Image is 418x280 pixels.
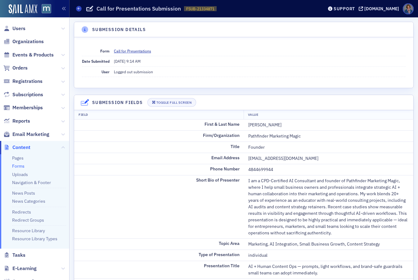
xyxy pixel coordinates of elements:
td: Firm/Organization [74,130,244,142]
a: Forms [12,163,25,169]
th: Field [74,110,244,120]
span: Email Marketing [12,131,49,138]
div: [PERSON_NAME] [248,122,409,128]
span: Tasks [12,252,25,259]
td: Phone Number [74,164,244,175]
a: Navigation & Footer [12,180,51,185]
a: View Homepage [37,4,51,15]
div: Pathfinder Marketing Magic [248,133,409,139]
a: Events & Products [3,52,54,58]
td: Email Address [74,153,244,164]
a: Registrations [3,78,43,85]
a: Organizations [3,38,44,45]
a: Email Marketing [3,131,49,138]
h4: Submission Fields [92,99,143,106]
span: E-Learning [12,265,37,272]
span: Content [12,144,30,151]
img: SailAMX [9,4,37,14]
td: Short Bio of Presenter [74,175,244,238]
a: News Posts [12,190,35,196]
span: 9:14 AM [126,59,141,64]
div: 4844699944 [248,166,409,173]
div: [EMAIL_ADDRESS][DOMAIN_NAME] [248,155,409,162]
dd: Logged out submission [114,67,406,77]
span: Events & Products [12,52,54,58]
div: Support [334,6,355,11]
a: Users [3,25,25,32]
span: FSUB-21334871 [186,6,214,11]
td: First & Last Name [74,120,244,131]
div: Toggle Full Screen [156,101,191,104]
button: Toggle Full Screen [147,98,196,107]
span: Form [100,48,110,53]
td: Presentation Title [74,261,244,278]
a: Orders [3,65,28,71]
h1: Call for Presentations Submission [97,5,181,12]
a: Resource Library Types [12,236,57,242]
td: Topic Area [74,238,244,250]
a: Memberships [3,104,43,111]
a: Content [3,144,30,151]
span: Reports [12,118,30,124]
a: Resource Library [12,228,45,233]
div: Marketing, AI Integration, Small Business Growth, Content Strategy [248,241,409,247]
td: Title [74,142,244,153]
a: Redirect Groups [12,217,44,223]
div: I am a CPD-Certified AI Consultant and founder of Pathfinder Marketing Magic, where I help small ... [248,178,409,236]
div: individual [248,252,409,259]
span: Subscriptions [12,91,43,98]
button: [DOMAIN_NAME] [359,7,401,11]
div: Founder [248,144,409,151]
th: Value [244,110,413,120]
a: News Categories [12,198,45,204]
h4: Submission Details [92,26,146,33]
img: SailAMX [42,4,51,14]
span: Organizations [12,38,44,45]
span: [DATE] [114,59,126,64]
a: Redirects [12,209,31,215]
td: Type of Presentation [74,250,244,261]
div: [DOMAIN_NAME] [364,6,399,11]
span: User [101,69,110,74]
div: AI + Human Content Ops — prompts, light workflows, and brand‑safe guardrails small teams can adop... [248,263,409,276]
a: Pages [12,155,24,161]
a: Reports [3,118,30,124]
span: Memberships [12,104,43,111]
a: Call for Presentations [114,48,156,54]
span: Profile [403,3,414,14]
a: Tasks [3,252,25,259]
span: Registrations [12,78,43,85]
a: E-Learning [3,265,37,272]
span: Users [12,25,25,32]
a: Subscriptions [3,91,43,98]
a: Uploads [12,172,28,177]
span: Orders [12,65,28,71]
span: Date Submitted [82,59,110,64]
